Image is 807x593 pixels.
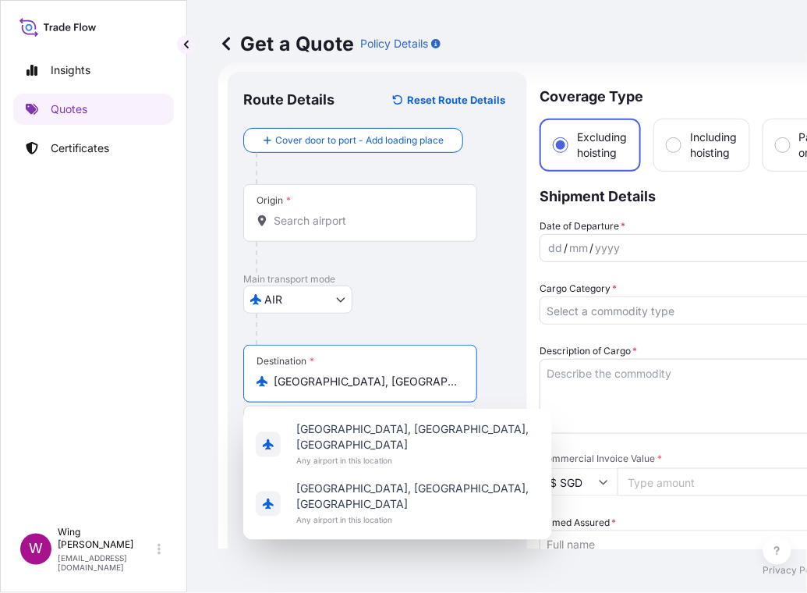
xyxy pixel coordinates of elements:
[296,421,540,453] span: [GEOGRAPHIC_DATA], [GEOGRAPHIC_DATA], [GEOGRAPHIC_DATA]
[296,453,540,468] span: Any airport in this location
[243,91,334,109] p: Route Details
[243,273,511,286] p: Main transport mode
[568,239,589,257] div: month,
[296,512,540,527] span: Any airport in this location
[274,213,458,229] input: Origin
[51,62,90,78] p: Insights
[407,92,505,108] p: Reset Route Details
[257,194,291,207] div: Origin
[274,374,458,389] input: Destination
[540,218,625,234] span: Date of Departure
[690,130,737,161] span: Including hoisting
[243,409,552,540] div: Show suggestions
[218,31,354,56] p: Get a Quote
[540,515,616,531] label: Named Assured
[577,130,627,161] span: Excluding hoisting
[275,133,444,148] span: Cover door to port - Add loading place
[58,526,154,551] p: Wing [PERSON_NAME]
[589,239,593,257] div: /
[360,36,428,51] p: Policy Details
[51,140,109,156] p: Certificates
[58,554,154,573] p: [EMAIL_ADDRESS][DOMAIN_NAME]
[540,343,637,359] label: Description of Cargo
[243,286,352,314] button: Select transport
[29,542,43,557] span: W
[593,239,621,257] div: year,
[243,406,477,434] input: Text to appear on certificate
[540,281,617,296] label: Cargo Category
[51,101,87,117] p: Quotes
[264,292,282,307] span: AIR
[296,481,540,512] span: [GEOGRAPHIC_DATA], [GEOGRAPHIC_DATA], [GEOGRAPHIC_DATA]
[564,239,568,257] div: /
[257,355,314,368] div: Destination
[547,239,564,257] div: day,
